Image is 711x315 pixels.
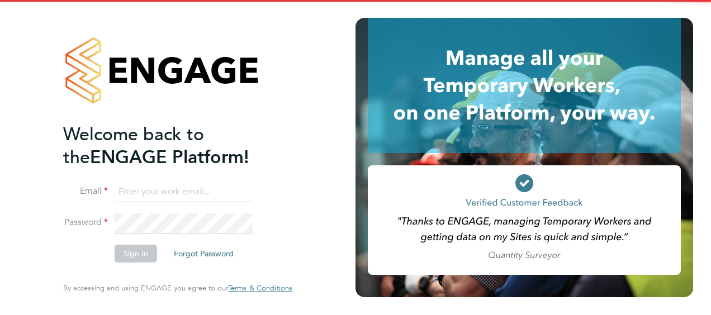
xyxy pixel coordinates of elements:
label: Email [63,185,108,197]
button: Sign In [115,245,157,262]
span: By accessing and using ENGAGE you agree to our [63,283,292,293]
input: Enter your work email... [115,182,253,202]
label: Password [63,217,108,228]
span: Welcome back to the [63,123,204,168]
a: Terms & Conditions [228,284,292,293]
h2: ENGAGE Platform! [63,123,281,169]
button: Forgot Password [165,245,243,262]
